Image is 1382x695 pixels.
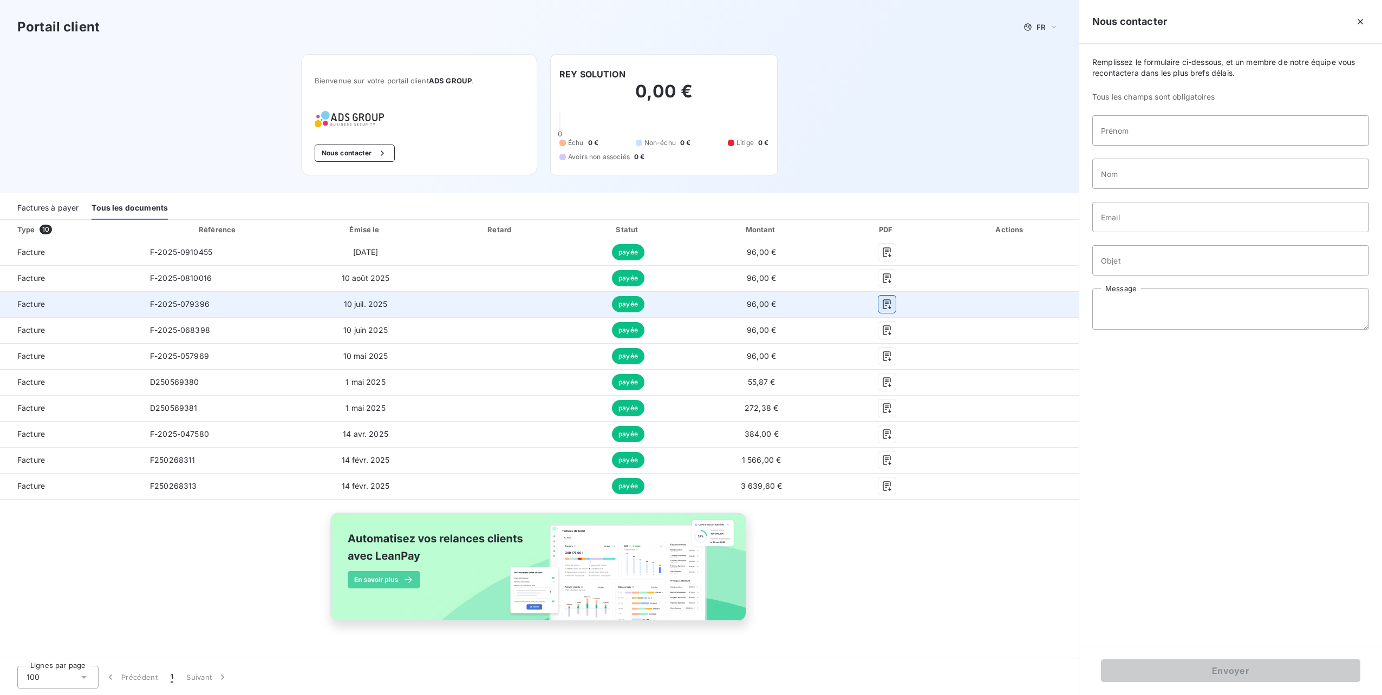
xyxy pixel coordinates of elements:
span: 1 566,00 € [742,455,781,464]
span: F-2025-068398 [150,325,210,335]
span: 1 [171,672,173,683]
span: Facture [9,481,133,491]
span: F250268311 [150,455,195,464]
div: Statut [567,224,689,235]
span: 0 € [758,138,768,148]
span: 96,00 € [747,325,776,335]
div: Tous les documents [92,197,168,220]
div: Type [11,224,139,235]
span: F-2025-0810016 [150,273,212,283]
h6: REY SOLUTION [559,68,625,81]
span: Facture [9,429,133,440]
span: 96,00 € [747,351,776,360]
span: F250268313 [150,481,197,490]
span: 10 juin 2025 [343,325,388,335]
span: [DATE] [353,247,379,257]
span: F-2025-057969 [150,351,209,360]
span: 1 mai 2025 [345,377,386,386]
button: Précédent [99,666,164,689]
div: Montant [693,224,829,235]
span: 14 avr. 2025 [343,429,388,438]
span: D250569381 [150,403,198,412]
span: payée [612,426,644,442]
span: 96,00 € [747,299,776,309]
span: payée [612,244,644,260]
div: Factures à payer [17,197,79,220]
span: 10 [40,225,52,234]
span: Facture [9,325,133,336]
span: ADS GROUP [429,76,472,85]
span: Remplissez le formulaire ci-dessous, et un membre de notre équipe vous recontactera dans les plus... [1092,57,1369,78]
button: Nous contacter [315,145,395,162]
span: FR [1036,23,1045,31]
input: placeholder [1092,159,1369,189]
span: 0 [558,129,562,138]
span: 0 € [634,152,644,162]
span: payée [612,374,644,390]
span: Facture [9,351,133,362]
span: Facture [9,403,133,414]
span: F-2025-047580 [150,429,209,438]
span: payée [612,400,644,416]
span: 14 févr. 2025 [342,455,390,464]
span: Facture [9,247,133,258]
div: Retard [438,224,563,235]
span: 96,00 € [747,273,776,283]
span: Échu [568,138,584,148]
span: 100 [27,672,40,683]
span: 10 août 2025 [342,273,390,283]
input: placeholder [1092,115,1369,146]
span: 0 € [588,138,598,148]
span: Non-échu [644,138,676,148]
span: payée [612,296,644,312]
span: Facture [9,455,133,465]
span: Litige [736,138,754,148]
span: F-2025-079396 [150,299,210,309]
h3: Portail client [17,17,100,37]
span: F-2025-0910455 [150,247,212,257]
span: Avoirs non associés [568,152,630,162]
span: payée [612,452,644,468]
span: 384,00 € [745,429,779,438]
span: payée [612,478,644,494]
span: Facture [9,299,133,310]
span: Bienvenue sur votre portail client . [315,76,524,85]
span: 10 juil. 2025 [344,299,388,309]
div: PDF [834,224,940,235]
span: payée [612,322,644,338]
span: 0 € [680,138,690,148]
span: 96,00 € [747,247,776,257]
input: placeholder [1092,202,1369,232]
span: D250569380 [150,377,199,386]
div: Émise le [297,224,434,235]
div: Actions [944,224,1077,235]
span: payée [612,270,644,286]
input: placeholder [1092,245,1369,276]
img: Company logo [315,111,384,127]
span: 14 févr. 2025 [342,481,390,490]
div: Référence [199,225,236,234]
button: Suivant [180,666,234,689]
h2: 0,00 € [559,81,768,113]
button: Envoyer [1101,659,1360,682]
span: Tous les champs sont obligatoires [1092,91,1369,102]
span: payée [612,348,644,364]
span: Facture [9,273,133,284]
span: 3 639,60 € [741,481,783,490]
span: 272,38 € [745,403,778,412]
span: 55,87 € [748,377,775,386]
img: banner [321,506,758,639]
span: 1 mai 2025 [345,403,386,412]
span: Facture [9,377,133,388]
h5: Nous contacter [1092,14,1167,29]
span: 10 mai 2025 [343,351,388,360]
button: 1 [164,666,180,689]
